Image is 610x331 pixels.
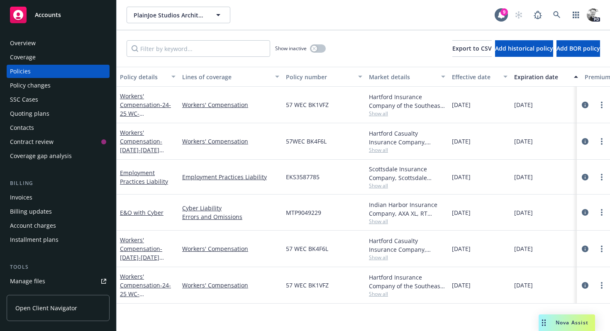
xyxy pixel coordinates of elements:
[286,137,327,146] span: 57WEC BK4F6L
[7,149,110,163] a: Coverage gap analysis
[587,8,600,22] img: photo
[556,319,588,326] span: Nova Assist
[7,233,110,246] a: Installment plans
[286,244,328,253] span: 57 WEC BK4F6L
[10,233,59,246] div: Installment plans
[369,200,445,218] div: Indian Harbor Insurance Company, AXA XL, RT Specialty Insurance Services, LLC (RSG Specialty, LLC)
[10,191,32,204] div: Invoices
[449,67,511,87] button: Effective date
[182,281,279,290] a: Workers' Compensation
[7,107,110,120] a: Quoting plans
[7,205,110,218] a: Billing updates
[539,314,549,331] div: Drag to move
[597,172,607,182] a: more
[369,236,445,254] div: Hartford Casualty Insurance Company, Hartford Insurance Group
[369,273,445,290] div: Hartford Insurance Company of the Southeast, Hartford Insurance Group
[7,51,110,64] a: Coverage
[127,7,230,23] button: PlainJoe Studios Architecture, Inc.
[120,273,172,315] a: Workers' Compensation
[514,137,533,146] span: [DATE]
[10,275,45,288] div: Manage files
[10,219,56,232] div: Account charges
[15,304,77,312] span: Open Client Navigator
[597,136,607,146] a: more
[568,7,584,23] a: Switch app
[580,172,590,182] a: circleInformation
[7,135,110,148] a: Contract review
[7,79,110,92] a: Policy changes
[35,12,61,18] span: Accounts
[369,92,445,110] div: Hartford Insurance Company of the Southeast, Hartford Insurance Group
[10,37,36,50] div: Overview
[117,67,179,87] button: Policy details
[10,149,72,163] div: Coverage gap analysis
[275,45,307,52] span: Show inactive
[452,173,471,181] span: [DATE]
[120,129,166,171] a: Workers' Compensation
[120,236,171,279] a: Workers' Compensation
[369,218,445,225] span: Show all
[286,281,329,290] span: 57 WEC BK1VFZ
[514,244,533,253] span: [DATE]
[580,244,590,254] a: circleInformation
[7,37,110,50] a: Overview
[120,73,166,81] div: Policy details
[549,7,565,23] a: Search
[452,44,492,52] span: Export to CSV
[366,67,449,87] button: Market details
[182,244,279,253] a: Workers' Compensation
[452,281,471,290] span: [DATE]
[369,146,445,153] span: Show all
[452,137,471,146] span: [DATE]
[127,40,270,57] input: Filter by keyword...
[120,209,163,217] a: E&O with Cyber
[452,100,471,109] span: [DATE]
[7,3,110,27] a: Accounts
[369,129,445,146] div: Hartford Casualty Insurance Company, Hartford Insurance Group
[182,204,279,212] a: Cyber Liability
[182,173,279,181] a: Employment Practices Liability
[369,290,445,297] span: Show all
[7,191,110,204] a: Invoices
[597,280,607,290] a: more
[369,73,436,81] div: Market details
[10,121,34,134] div: Contacts
[369,182,445,189] span: Show all
[514,208,533,217] span: [DATE]
[10,135,54,148] div: Contract review
[539,314,595,331] button: Nova Assist
[7,179,110,187] div: Billing
[510,7,527,23] a: Start snowing
[120,169,168,185] a: Employment Practices Liability
[179,67,283,87] button: Lines of coverage
[7,275,110,288] a: Manage files
[182,137,279,146] a: Workers' Compensation
[514,73,569,81] div: Expiration date
[182,73,270,81] div: Lines of coverage
[597,244,607,254] a: more
[7,263,110,271] div: Tools
[495,40,553,57] button: Add historical policy
[7,121,110,134] a: Contacts
[495,44,553,52] span: Add historical policy
[369,165,445,182] div: Scottsdale Insurance Company, Scottsdale Insurance Company (Nationwide), RT Specialty Insurance S...
[10,107,49,120] div: Quoting plans
[597,207,607,217] a: more
[286,100,329,109] span: 57 WEC BK1VFZ
[10,79,51,92] div: Policy changes
[514,281,533,290] span: [DATE]
[120,92,172,135] a: Workers' Compensation
[580,280,590,290] a: circleInformation
[580,207,590,217] a: circleInformation
[452,40,492,57] button: Export to CSV
[369,254,445,261] span: Show all
[182,212,279,221] a: Errors and Omissions
[134,11,205,19] span: PlainJoe Studios Architecture, Inc.
[286,73,353,81] div: Policy number
[10,65,31,78] div: Policies
[10,205,52,218] div: Billing updates
[580,136,590,146] a: circleInformation
[369,110,445,117] span: Show all
[500,8,508,16] div: 9
[514,100,533,109] span: [DATE]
